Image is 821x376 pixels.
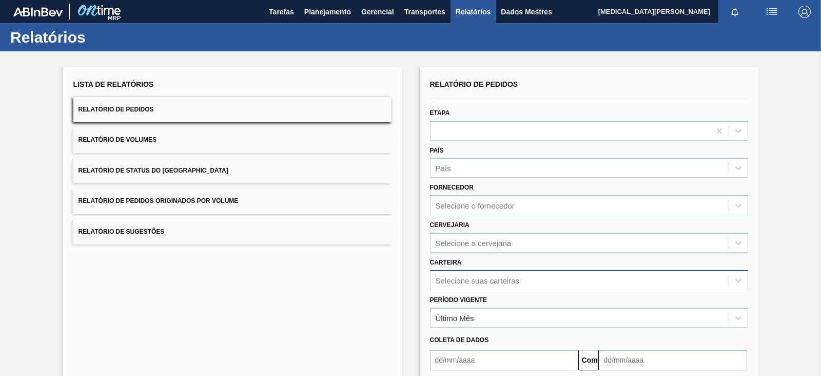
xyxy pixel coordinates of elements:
[436,238,512,247] font: Selecione a cervejaria
[13,7,63,16] img: TNhmsLtSVTkK8tSr43FrP2fwEKptu5GPRR3wAAAABJRU5ErkJggg==
[430,109,450,117] font: Etapa
[430,336,489,344] font: Coleta de dados
[73,80,154,88] font: Lista de Relatórios
[598,8,710,15] font: [MEDICAL_DATA][PERSON_NAME]
[361,8,394,16] font: Gerencial
[430,80,518,88] font: Relatório de Pedidos
[766,6,778,18] img: ações do usuário
[10,29,86,46] font: Relatórios
[436,313,474,322] font: Último Mês
[304,8,351,16] font: Planejamento
[79,167,228,174] font: Relatório de Status do [GEOGRAPHIC_DATA]
[430,147,444,154] font: País
[73,97,392,122] button: Relatório de Pedidos
[79,198,239,205] font: Relatório de Pedidos Originados por Volume
[73,189,392,214] button: Relatório de Pedidos Originados por Volume
[430,350,578,370] input: dd/mm/aaaa
[599,350,747,370] input: dd/mm/aaaa
[718,5,751,19] button: Notificações
[73,219,392,245] button: Relatório de Sugestões
[456,8,491,16] font: Relatórios
[430,296,487,304] font: Período Vigente
[73,127,392,153] button: Relatório de Volumes
[430,259,462,266] font: Carteira
[436,201,515,210] font: Selecione o fornecedor
[269,8,294,16] font: Tarefas
[430,184,474,191] font: Fornecedor
[430,221,470,229] font: Cervejaria
[798,6,811,18] img: Sair
[404,8,445,16] font: Transportes
[582,356,606,364] font: Comeu
[79,137,157,144] font: Relatório de Volumes
[79,106,154,113] font: Relatório de Pedidos
[578,350,599,370] button: Comeu
[501,8,552,16] font: Dados Mestres
[73,158,392,183] button: Relatório de Status do [GEOGRAPHIC_DATA]
[436,276,519,285] font: Selecione suas carteiras
[79,228,165,235] font: Relatório de Sugestões
[436,164,451,173] font: País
